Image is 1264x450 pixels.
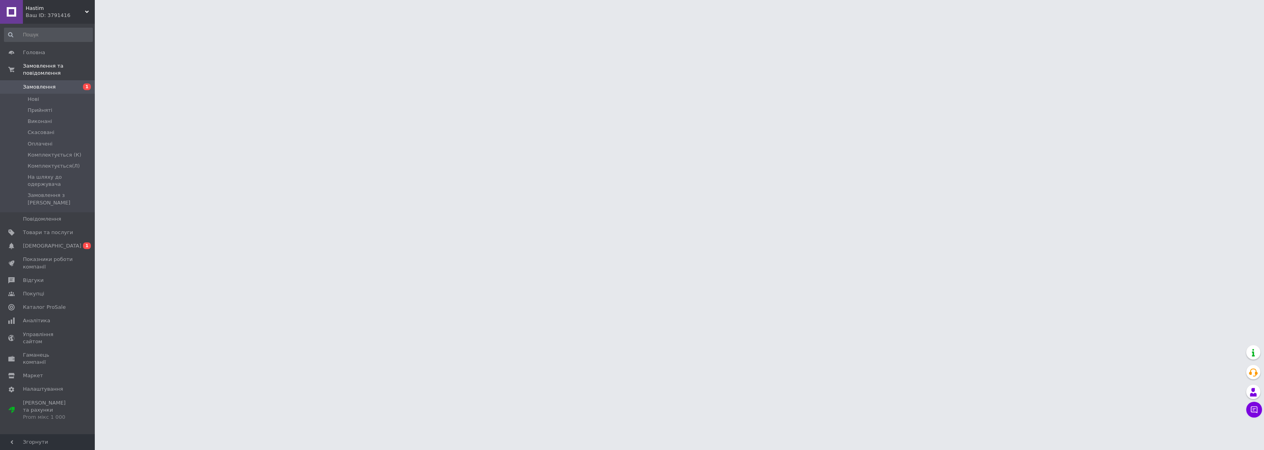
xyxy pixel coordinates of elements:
span: [DEMOGRAPHIC_DATA] [23,242,81,250]
span: Виконані [28,118,52,125]
span: Головна [23,49,45,56]
span: Гаманець компанії [23,352,73,366]
span: Управління сайтом [23,331,73,345]
span: На шляху до одержувача [28,174,92,188]
span: Замовлення з [PERSON_NAME] [28,192,92,206]
span: Відгуки [23,277,43,284]
span: Товари та послуги [23,229,73,236]
span: Прийняті [28,107,52,114]
div: Prom мікс 1 000 [23,414,73,421]
span: Маркет [23,372,43,379]
span: Комплектується(Л) [28,163,80,170]
span: 1 [83,242,91,249]
span: Показники роботи компанії [23,256,73,270]
span: Замовлення [23,83,56,91]
span: Замовлення та повідомлення [23,62,95,77]
span: Налаштування [23,386,63,393]
button: Чат з покупцем [1246,402,1262,418]
span: Повідомлення [23,216,61,223]
span: Каталог ProSale [23,304,66,311]
div: Ваш ID: 3791416 [26,12,95,19]
span: Покупці [23,290,44,297]
span: 1 [83,83,91,90]
input: Пошук [4,28,93,42]
span: Скасовані [28,129,55,136]
span: Нові [28,96,39,103]
span: Оплачені [28,140,53,147]
span: Аналітика [23,317,50,324]
span: [PERSON_NAME] та рахунки [23,399,73,421]
span: Комплектується (К) [28,151,81,159]
span: Hastim [26,5,85,12]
